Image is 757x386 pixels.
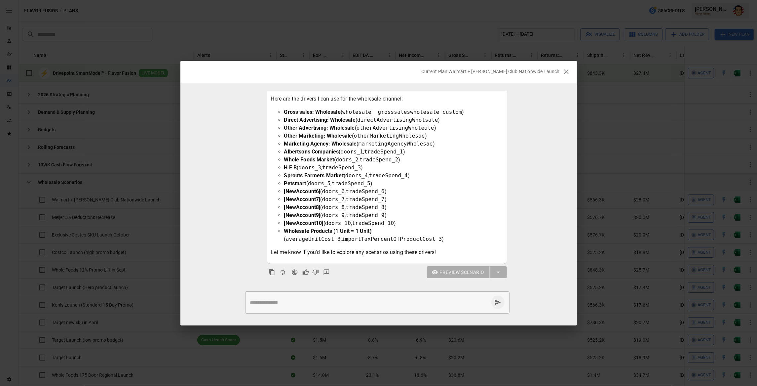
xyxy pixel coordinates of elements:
span: Preview Scenario [439,268,484,277]
code: doors_5 [308,180,330,187]
li: ( ) [284,140,503,148]
button: Agent Changes Data [289,266,301,278]
li: ( , ) [284,219,503,227]
strong: [NewAccount7] [284,196,321,202]
li: ( , ) [284,227,503,243]
strong: [NewAccount8] [284,204,321,210]
code: tradeSpend_5 [332,180,370,187]
code: tradeSpend_6 [346,188,384,194]
li: ( ) [284,124,503,132]
li: ( , ) [284,211,503,219]
code: doors_6 [322,188,345,194]
li: ( ) [284,108,503,116]
code: doors_3 [298,164,321,171]
li: ( , ) [284,164,503,172]
code: doors_4 [345,172,368,179]
strong: H E B [284,164,297,171]
p: Current Plan: Walmart + [PERSON_NAME] Club Nationwide Launch [421,68,560,75]
button: Regenerate Response [277,266,289,278]
code: directAdvertisingWholsale [357,117,438,123]
code: marketingAgencyWholesae [359,141,433,147]
strong: Whole Foods Market [284,156,334,163]
strong: Direct Advertising: Wholesale [284,117,356,123]
strong: [NewAccount6] [284,188,321,194]
li: ( , ) [284,195,503,203]
strong: Petsmart [284,180,306,187]
p: Here are the drivers I can use for the wholesale channel: [271,95,503,103]
code: tradeSpend_10 [352,220,394,226]
button: Bad Response [311,267,321,277]
code: averageUnitCost_3 [286,236,341,242]
code: doors_8 [322,204,345,210]
code: doors_2 [336,156,358,163]
strong: Albertsons Companies [284,149,339,155]
strong: Other Marketing: Wholesale [284,133,352,139]
li: ( , ) [284,180,503,188]
code: otherAdvertisingWholeale [357,125,434,131]
button: Preview Scenario [427,266,490,278]
li: ( , ) [284,203,503,211]
code: tradeSpend_3 [322,164,361,171]
code: doors_7 [322,196,345,202]
strong: [NewAccount9] [284,212,321,218]
code: tradeSpend_1 [364,149,403,155]
strong: Wholesale Products (1 Unit = 1 Unit) [284,228,372,234]
li: ( , ) [284,156,503,164]
li: ( , ) [284,148,503,156]
code: wholesale__grosssaleswholesale_custom [342,109,462,115]
strong: [NewAccount10] [284,220,323,226]
code: doors_9 [322,212,345,218]
code: tradeSpend_8 [346,204,384,210]
strong: Gross sales: Wholesale [284,109,341,115]
li: ( , ) [284,172,503,180]
code: doors_10 [325,220,351,226]
code: doors_1 [341,149,363,155]
code: tradeSpend_2 [360,156,398,163]
strong: Other Advertising: Wholesale [284,125,355,131]
li: ( , ) [284,188,503,195]
code: importTaxPercentOfProductCost_3 [342,236,442,242]
p: Let me know if you'd like to explore any scenarios using these drivers! [271,248,503,256]
button: Good Response [301,267,311,277]
li: ( ) [284,132,503,140]
code: otherMarketingWholesae [354,133,425,139]
button: Copy to clipboard [267,267,277,277]
strong: Marketing Agency: Wholesale [284,141,357,147]
code: tradeSpend_7 [346,196,384,202]
button: Detailed Feedback [321,266,332,278]
li: ( ) [284,116,503,124]
code: tradeSpend_9 [346,212,384,218]
code: tradeSpend_4 [369,172,408,179]
strong: Sprouts Farmers Market [284,172,344,179]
